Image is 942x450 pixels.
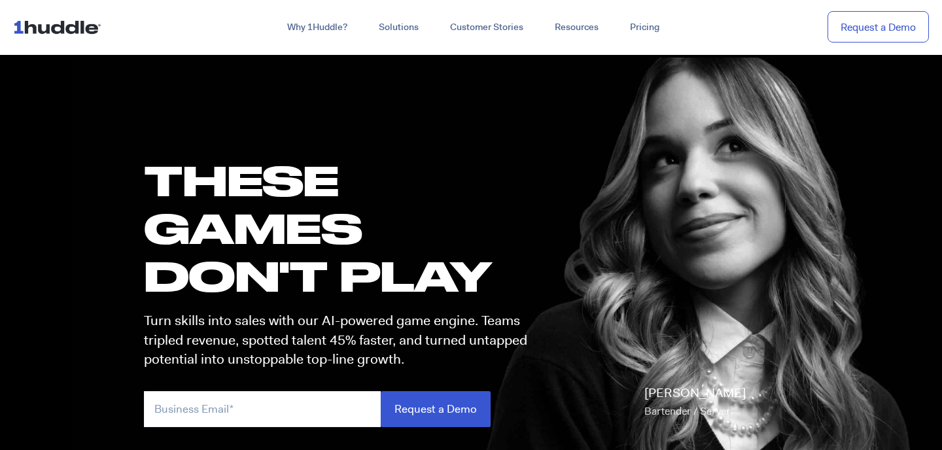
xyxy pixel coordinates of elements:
a: Resources [539,16,614,39]
input: Business Email* [144,391,381,427]
a: Solutions [363,16,434,39]
img: ... [13,14,107,39]
a: Why 1Huddle? [271,16,363,39]
h1: these GAMES DON'T PLAY [144,156,539,300]
input: Request a Demo [381,391,491,427]
p: [PERSON_NAME] [644,384,746,421]
p: Turn skills into sales with our AI-powered game engine. Teams tripled revenue, spotted talent 45%... [144,311,539,369]
a: Pricing [614,16,675,39]
a: Customer Stories [434,16,539,39]
a: Request a Demo [828,11,929,43]
span: Bartender / Server [644,404,730,418]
